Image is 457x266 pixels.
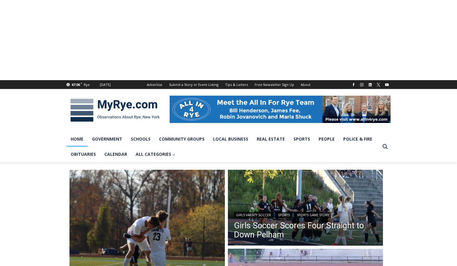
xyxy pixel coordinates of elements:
[289,131,314,147] a: Sports
[358,81,365,88] a: Instagram
[295,212,331,218] a: Sports Game Story
[100,147,131,162] a: Calendar
[88,131,127,147] a: Government
[144,80,166,89] a: Advertise
[144,80,314,89] nav: Secondary Navigation
[81,81,82,85] span: F
[170,96,391,123] img: All in for Rye
[72,82,80,87] span: 67.06
[314,131,339,147] a: People
[297,80,314,89] a: About
[222,80,251,89] a: Tips & Letters
[131,147,180,162] a: All Categories
[367,81,374,88] a: Linkedin
[155,131,209,147] a: Community Groups
[136,151,175,158] span: All Categories
[251,80,297,89] a: Free Newsletter Sign Up
[228,170,383,247] img: (PHOTO: Rye Girls Soccer's Samantha Yeh scores a goal in her team's 4-1 victory over Pelham on Se...
[276,212,292,218] a: Sports
[383,81,391,88] a: YouTube
[350,81,357,88] a: Facebook
[228,170,383,247] a: Read More Girls Soccer Scores Four Straight to Down Pelham
[100,82,111,87] div: [DATE]
[234,212,273,218] a: Girls Varsity Soccer
[380,141,391,152] button: View Search Form
[234,211,377,218] div: | |
[66,131,380,162] nav: Primary Navigation
[66,94,164,126] img: MyRye.com
[339,131,377,147] a: Police & Fire
[66,147,100,162] a: Obituaries
[166,80,222,89] a: Submit a Story or Event Listing
[66,131,88,147] a: Home
[84,82,90,87] div: Rye
[252,131,289,147] a: Real Estate
[127,131,155,147] a: Schools
[234,221,377,239] a: Girls Soccer Scores Four Straight to Down Pelham
[209,131,252,147] a: Local Business
[375,81,382,88] a: X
